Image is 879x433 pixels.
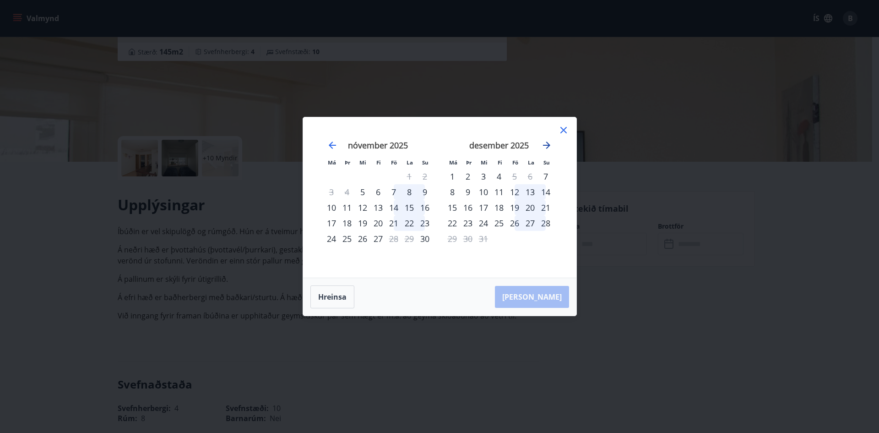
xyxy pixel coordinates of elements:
[417,200,433,215] td: Choose sunnudagur, 16. nóvember 2025 as your check-in date. It’s available.
[476,200,491,215] td: Choose miðvikudagur, 17. desember 2025 as your check-in date. It’s available.
[445,169,460,184] td: Choose mánudagur, 1. desember 2025 as your check-in date. It’s available.
[538,184,553,200] td: Choose sunnudagur, 14. desember 2025 as your check-in date. It’s available.
[476,169,491,184] div: 3
[460,215,476,231] div: 23
[417,215,433,231] div: 23
[386,200,402,215] td: Choose föstudagur, 14. nóvember 2025 as your check-in date. It’s available.
[370,184,386,200] div: 6
[445,184,460,200] td: Choose mánudagur, 8. desember 2025 as your check-in date. It’s available.
[345,159,350,166] small: Þr
[370,184,386,200] td: Choose fimmtudagur, 6. nóvember 2025 as your check-in date. It’s available.
[528,159,534,166] small: La
[460,184,476,200] td: Choose þriðjudagur, 9. desember 2025 as your check-in date. It’s available.
[348,140,408,151] strong: nóvember 2025
[328,159,336,166] small: Má
[538,200,553,215] td: Choose sunnudagur, 21. desember 2025 as your check-in date. It’s available.
[386,215,402,231] div: 21
[324,200,339,215] div: 10
[476,215,491,231] td: Choose miðvikudagur, 24. desember 2025 as your check-in date. It’s available.
[386,231,402,247] div: Aðeins útritun í boði
[324,231,339,247] div: 24
[507,169,522,184] td: Not available. föstudagur, 5. desember 2025
[538,184,553,200] div: 14
[339,231,355,247] div: 25
[460,200,476,215] td: Choose þriðjudagur, 16. desember 2025 as your check-in date. It’s available.
[476,184,491,200] td: Choose miðvikudagur, 10. desember 2025 as your check-in date. It’s available.
[391,159,397,166] small: Fö
[370,200,386,215] td: Choose fimmtudagur, 13. nóvember 2025 as your check-in date. It’s available.
[355,215,370,231] div: 19
[402,200,417,215] td: Choose laugardagur, 15. nóvember 2025 as your check-in date. It’s available.
[507,200,522,215] div: 19
[522,215,538,231] div: 27
[469,140,529,151] strong: desember 2025
[324,184,339,200] td: Not available. mánudagur, 3. nóvember 2025
[507,184,522,200] div: 12
[507,215,522,231] div: 26
[541,140,552,151] div: Move forward to switch to the next month.
[491,200,507,215] td: Choose fimmtudagur, 18. desember 2025 as your check-in date. It’s available.
[386,184,402,200] div: 7
[476,200,491,215] div: 17
[370,231,386,247] td: Choose fimmtudagur, 27. nóvember 2025 as your check-in date. It’s available.
[402,200,417,215] div: 15
[339,200,355,215] div: 11
[491,215,507,231] div: 25
[538,169,553,184] div: Aðeins innritun í boði
[522,169,538,184] td: Not available. laugardagur, 6. desember 2025
[339,215,355,231] td: Choose þriðjudagur, 18. nóvember 2025 as your check-in date. It’s available.
[445,169,460,184] div: 1
[460,231,476,247] td: Not available. þriðjudagur, 30. desember 2025
[538,215,553,231] div: 28
[324,215,339,231] td: Choose mánudagur, 17. nóvember 2025 as your check-in date. It’s available.
[491,215,507,231] td: Choose fimmtudagur, 25. desember 2025 as your check-in date. It’s available.
[522,200,538,215] div: 20
[481,159,488,166] small: Mi
[370,215,386,231] div: 20
[445,200,460,215] div: 15
[538,200,553,215] div: 21
[407,159,413,166] small: La
[460,184,476,200] div: 9
[417,184,433,200] td: Choose sunnudagur, 9. nóvember 2025 as your check-in date. It’s available.
[324,215,339,231] div: 17
[476,169,491,184] td: Choose miðvikudagur, 3. desember 2025 as your check-in date. It’s available.
[355,215,370,231] td: Choose miðvikudagur, 19. nóvember 2025 as your check-in date. It’s available.
[512,159,518,166] small: Fö
[402,184,417,200] div: 8
[445,184,460,200] div: 8
[445,231,460,247] div: Aðeins útritun í boði
[359,159,366,166] small: Mi
[339,231,355,247] td: Choose þriðjudagur, 25. nóvember 2025 as your check-in date. It’s available.
[543,159,550,166] small: Su
[538,169,553,184] td: Choose sunnudagur, 7. desember 2025 as your check-in date. It’s available.
[324,200,339,215] td: Choose mánudagur, 10. nóvember 2025 as your check-in date. It’s available.
[476,231,491,247] td: Not available. miðvikudagur, 31. desember 2025
[491,200,507,215] div: 18
[310,285,354,308] button: Hreinsa
[466,159,472,166] small: Þr
[355,184,370,200] div: Aðeins innritun í boði
[522,200,538,215] td: Choose laugardagur, 20. desember 2025 as your check-in date. It’s available.
[445,231,460,247] td: Not available. mánudagur, 29. desember 2025
[402,184,417,200] td: Choose laugardagur, 8. nóvember 2025 as your check-in date. It’s available.
[507,184,522,200] td: Choose föstudagur, 12. desember 2025 as your check-in date. It’s available.
[355,200,370,215] div: 12
[355,231,370,247] div: 26
[491,184,507,200] td: Choose fimmtudagur, 11. desember 2025 as your check-in date. It’s available.
[417,231,433,247] div: Aðeins innritun í boði
[449,159,457,166] small: Má
[417,200,433,215] div: 16
[460,169,476,184] td: Choose þriðjudagur, 2. desember 2025 as your check-in date. It’s available.
[417,231,433,247] td: Choose sunnudagur, 30. nóvember 2025 as your check-in date. It’s available.
[314,128,565,267] div: Calendar
[386,215,402,231] td: Choose föstudagur, 21. nóvember 2025 as your check-in date. It’s available.
[445,215,460,231] div: 22
[386,184,402,200] td: Choose föstudagur, 7. nóvember 2025 as your check-in date. It’s available.
[370,231,386,247] div: 27
[460,169,476,184] div: 2
[376,159,381,166] small: Fi
[491,169,507,184] td: Choose fimmtudagur, 4. desember 2025 as your check-in date. It’s available.
[422,159,429,166] small: Su
[324,231,339,247] td: Choose mánudagur, 24. nóvember 2025 as your check-in date. It’s available.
